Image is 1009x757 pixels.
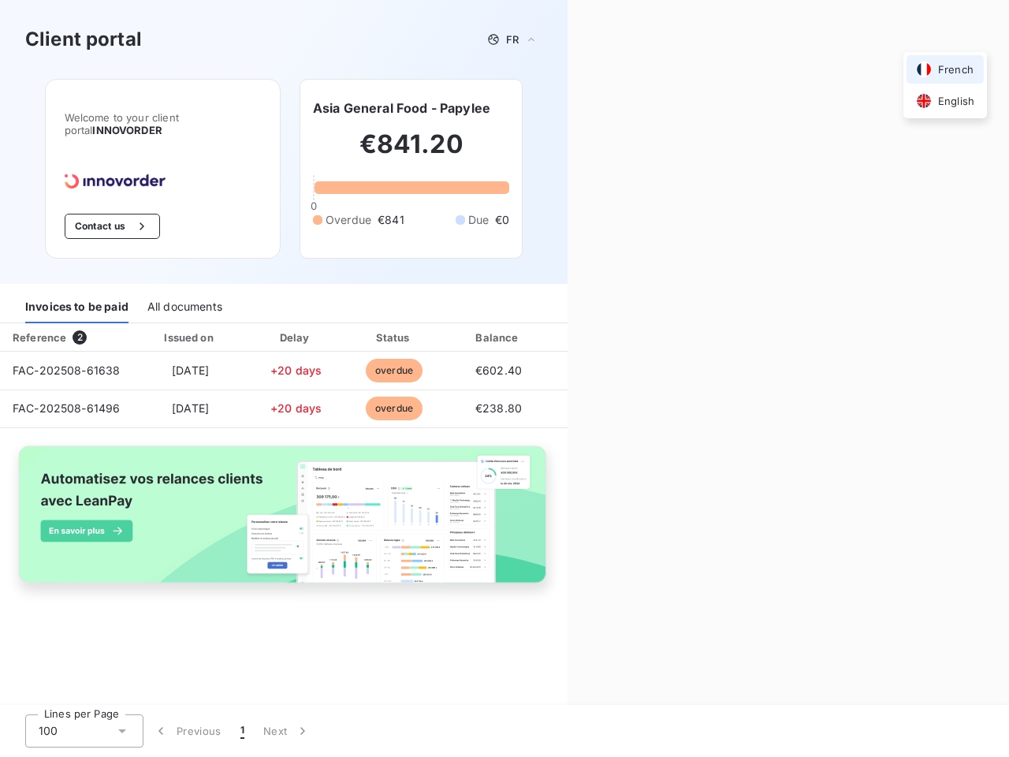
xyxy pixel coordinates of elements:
[39,723,58,739] span: 100
[366,397,423,420] span: overdue
[311,200,317,212] span: 0
[172,401,209,415] span: [DATE]
[65,111,261,136] span: Welcome to your client portal
[25,290,128,323] div: Invoices to be paid
[240,723,244,739] span: 1
[468,212,489,228] span: Due
[92,124,162,136] span: INNOVORDER
[313,99,490,117] h6: Asia General Food - Papylee
[313,129,509,176] h2: €841.20
[475,401,522,415] span: €238.80
[495,212,509,228] span: €0
[348,330,441,345] div: Status
[556,330,635,345] div: PDF
[378,212,404,228] span: €841
[25,25,142,54] h3: Client portal
[366,359,423,382] span: overdue
[147,290,222,323] div: All documents
[13,364,120,377] span: FAC-202508-61638
[13,401,120,415] span: FAC-202508-61496
[251,330,341,345] div: Delay
[270,364,322,377] span: +20 days
[65,174,166,188] img: Company logo
[506,33,519,46] span: FR
[326,212,371,228] span: Overdue
[475,364,522,377] span: €602.40
[447,330,549,345] div: Balance
[172,364,209,377] span: [DATE]
[6,438,561,606] img: banner
[143,714,231,748] button: Previous
[231,714,254,748] button: 1
[270,401,322,415] span: +20 days
[13,331,66,344] div: Reference
[65,214,160,239] button: Contact us
[136,330,244,345] div: Issued on
[73,330,87,345] span: 2
[254,714,320,748] button: Next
